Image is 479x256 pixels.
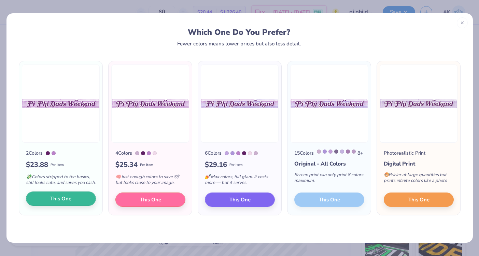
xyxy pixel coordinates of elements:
[115,150,132,157] div: 4 Colors
[346,150,350,154] div: 521 C
[52,151,56,155] div: 2573 C
[115,174,121,180] span: 🧠
[26,170,96,193] div: Colors stripped to the basics, still looks cute, and saves you cash.
[408,196,429,204] span: This One
[230,151,235,155] div: 2645 C
[205,150,222,157] div: 6 Colors
[294,168,364,190] div: Screen print can only print 8 colors maximum.
[205,170,275,193] div: Max colors, full glam. It costs more — but it serves.
[141,151,145,155] div: 2623 C
[25,28,453,37] div: Which One Do You Prefer?
[205,174,210,180] span: 💅
[140,162,153,168] span: Per Item
[384,168,454,190] div: Pricier at large quantities but prints infinite colors like a photo
[26,191,96,206] button: This One
[290,65,368,143] img: 15 color option
[177,41,301,46] div: Fewer colors means lower prices but also less detail.
[384,160,454,168] div: Digital Print
[115,170,185,193] div: Just enough colors to save $$ but looks close to your image.
[147,151,151,155] div: 2573 C
[115,160,138,170] span: $ 25.34
[115,193,185,207] button: This One
[340,150,344,154] div: 2635 C
[236,151,240,155] div: 2573 C
[328,150,333,154] div: 2567 C
[46,151,50,155] div: 2623 C
[242,151,246,155] div: 2623 C
[26,160,48,170] span: $ 23.88
[294,160,364,168] div: Original - All Colors
[248,151,252,155] div: 7436 C
[201,65,279,143] img: 6 color option
[254,151,258,155] div: 523 C
[380,65,457,143] img: Photorealistic preview
[22,65,100,143] img: 2 color option
[229,162,243,168] span: Per Item
[205,160,227,170] span: $ 29.16
[135,151,139,155] div: 523 C
[317,150,321,154] div: 523 C
[334,150,338,154] div: 667 C
[229,196,250,204] span: This One
[153,151,157,155] div: 7436 C
[352,150,356,154] div: 522 C
[51,162,64,168] span: Per Item
[384,150,425,157] div: Photorealistic Print
[323,150,327,154] div: 2645 C
[294,150,314,157] div: 15 Colors
[384,193,454,207] button: This One
[140,196,161,204] span: This One
[317,150,363,157] div: 8 +
[26,174,31,180] span: 💸
[205,193,275,207] button: This One
[50,195,71,203] span: This One
[111,65,189,143] img: 4 color option
[384,172,389,178] span: 🎨
[26,150,43,157] div: 2 Colors
[225,151,229,155] div: 264 C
